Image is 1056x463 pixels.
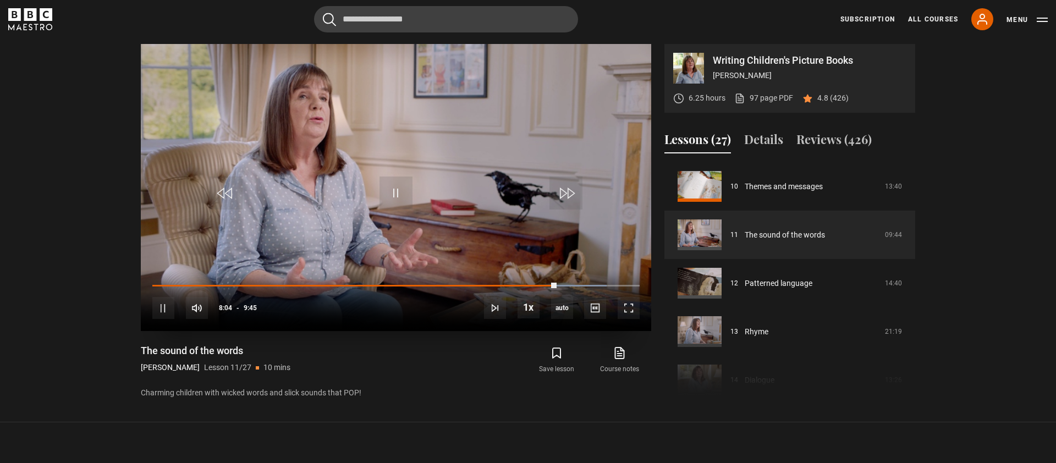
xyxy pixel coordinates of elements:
[263,362,290,373] p: 10 mins
[551,297,573,319] div: Current quality: 720p
[664,130,731,153] button: Lessons (27)
[141,344,290,357] h1: The sound of the words
[219,298,232,318] span: 8:04
[525,344,588,376] button: Save lesson
[584,297,606,319] button: Captions
[314,6,578,32] input: Search
[551,297,573,319] span: auto
[8,8,52,30] svg: BBC Maestro
[323,13,336,26] button: Submit the search query
[186,297,208,319] button: Mute
[484,297,506,319] button: Next Lesson
[796,130,872,153] button: Reviews (426)
[908,14,958,24] a: All Courses
[204,362,251,373] p: Lesson 11/27
[745,326,768,338] a: Rhyme
[244,298,257,318] span: 9:45
[713,56,906,65] p: Writing Children's Picture Books
[237,304,239,312] span: -
[744,130,783,153] button: Details
[152,285,640,287] div: Progress Bar
[745,278,812,289] a: Patterned language
[518,296,540,318] button: Playback Rate
[745,229,825,241] a: The sound of the words
[588,344,651,376] a: Course notes
[152,297,174,319] button: Pause
[689,92,725,104] p: 6.25 hours
[618,297,640,319] button: Fullscreen
[141,387,651,399] p: Charming children with wicked words and slick sounds that POP!
[141,362,200,373] p: [PERSON_NAME]
[734,92,793,104] a: 97 page PDF
[1007,14,1048,25] button: Toggle navigation
[713,70,906,81] p: [PERSON_NAME]
[840,14,895,24] a: Subscription
[817,92,849,104] p: 4.8 (426)
[745,181,823,192] a: Themes and messages
[141,44,651,331] video-js: Video Player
